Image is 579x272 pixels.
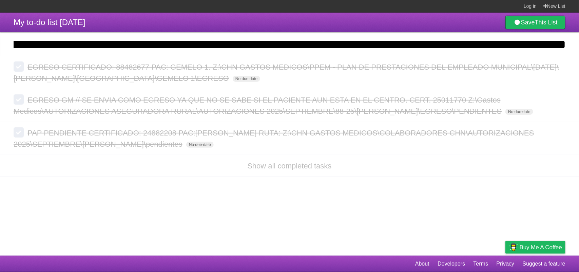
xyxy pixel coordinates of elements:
span: My to-do list [DATE] [14,18,85,27]
a: Privacy [497,257,514,270]
a: Show all completed tasks [247,162,331,170]
a: Buy me a coffee [505,241,565,254]
a: Terms [474,257,488,270]
label: Done [14,127,24,138]
a: Developers [438,257,465,270]
a: SaveThis List [505,16,565,29]
span: PAP PENDIENTE CERTIFICADO: 24882208 PAC:[PERSON_NAME] RUTA: Z:\CHN GASTOS MEDICOS\COLABORADORES C... [14,129,534,148]
img: Buy me a coffee [509,241,518,253]
label: Done [14,94,24,105]
span: EGRESO GM // SE ENVIA COMO EGRESO YA QUE NO SE SABE SI EL PACIENTE AUN ESTA EN EL CENTRO. CERT. 2... [14,96,503,115]
span: No due date [233,76,260,82]
span: No due date [186,142,214,148]
span: EGRESO CERTIFICADO: 88482677 PAC: GEMELO 1. Z:\CHN GASTOS MEDICOS\PPEM - PLAN DE PRESTACIONES DEL... [14,63,559,83]
a: About [415,257,429,270]
a: Suggest a feature [523,257,565,270]
span: Buy me a coffee [520,241,562,253]
span: No due date [505,109,533,115]
label: Done [14,61,24,72]
b: This List [535,19,558,26]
